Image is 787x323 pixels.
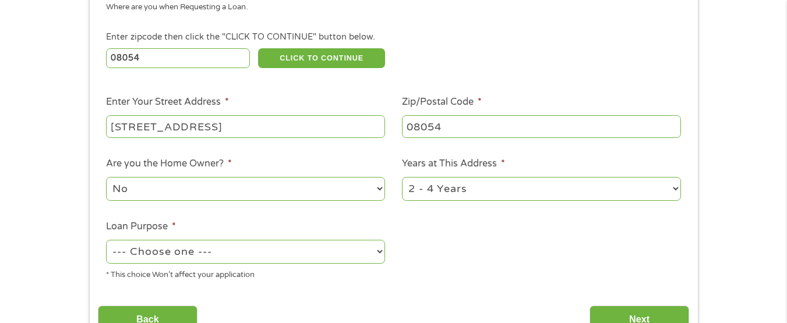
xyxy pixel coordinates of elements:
label: Are you the Home Owner? [106,158,232,170]
div: Where are you when Requesting a Loan. [106,2,672,13]
label: Years at This Address [402,158,505,170]
div: * This choice Won’t affect your application [106,265,385,281]
label: Loan Purpose [106,221,176,233]
input: 1 Main Street [106,115,385,137]
label: Enter Your Street Address [106,96,229,108]
input: Enter Zipcode (e.g 01510) [106,48,250,68]
label: Zip/Postal Code [402,96,482,108]
button: CLICK TO CONTINUE [258,48,385,68]
div: Enter zipcode then click the "CLICK TO CONTINUE" button below. [106,31,680,44]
